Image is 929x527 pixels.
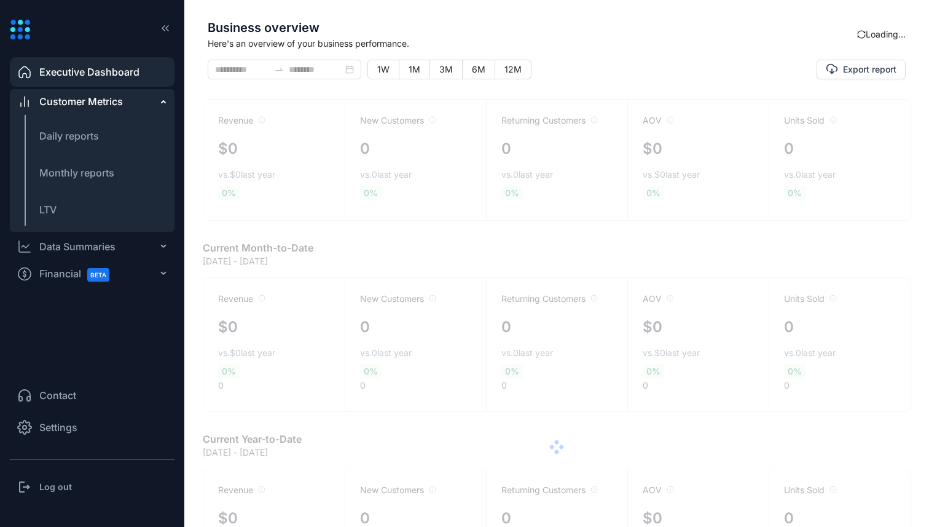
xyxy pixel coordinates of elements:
[856,29,867,39] span: sync
[472,64,485,74] span: 6M
[39,481,72,493] h3: Log out
[274,65,284,74] span: to
[817,60,906,79] button: Export report
[39,260,120,288] span: Financial
[504,64,522,74] span: 12M
[208,37,857,50] span: Here's an overview of your business performance.
[39,94,123,109] span: Customer Metrics
[39,388,76,403] span: Contact
[39,130,99,142] span: Daily reports
[208,18,857,37] span: Business overview
[39,420,77,435] span: Settings
[843,63,896,76] span: Export report
[377,64,390,74] span: 1W
[39,204,57,216] span: LTV
[39,167,114,179] span: Monthly reports
[857,28,906,41] div: Loading...
[439,64,453,74] span: 3M
[274,65,284,74] span: swap-right
[39,239,116,254] div: Data Summaries
[409,64,420,74] span: 1M
[39,65,139,79] span: Executive Dashboard
[87,268,109,282] span: BETA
